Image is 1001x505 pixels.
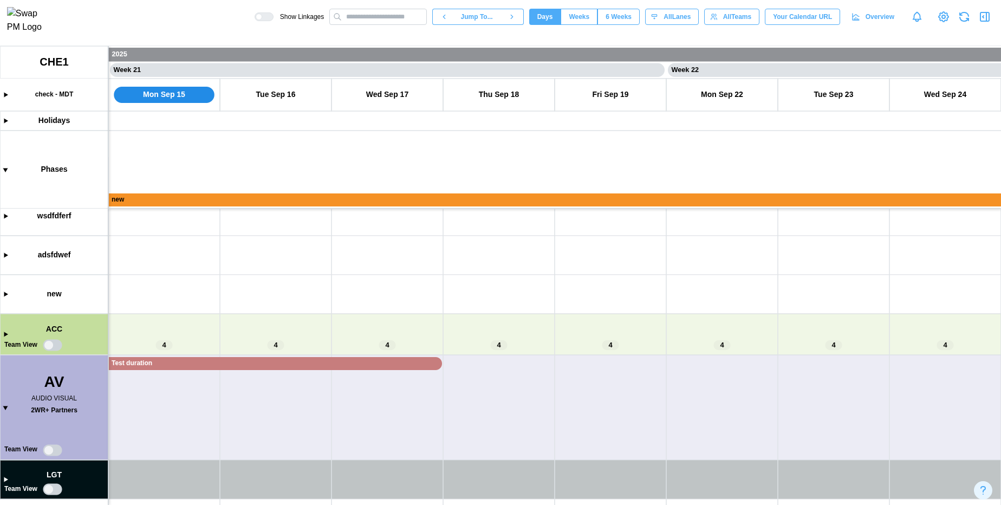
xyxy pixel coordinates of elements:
[537,9,553,24] span: Days
[7,7,51,34] img: Swap PM Logo
[957,9,972,24] button: Refresh Grid
[597,9,640,25] button: 6 Weeks
[664,9,691,24] span: All Lanes
[977,9,992,24] button: Open Drawer
[461,9,493,24] span: Jump To...
[866,9,894,24] span: Overview
[569,9,589,24] span: Weeks
[645,9,699,25] button: AllLanes
[723,9,751,24] span: All Teams
[765,9,840,25] button: Your Calendar URL
[846,9,902,25] a: Overview
[274,12,324,21] span: Show Linkages
[908,8,926,26] a: Notifications
[936,9,951,24] a: View Project
[606,9,632,24] span: 6 Weeks
[561,9,597,25] button: Weeks
[529,9,561,25] button: Days
[773,9,832,24] span: Your Calendar URL
[456,9,500,25] button: Jump To...
[704,9,759,25] button: AllTeams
